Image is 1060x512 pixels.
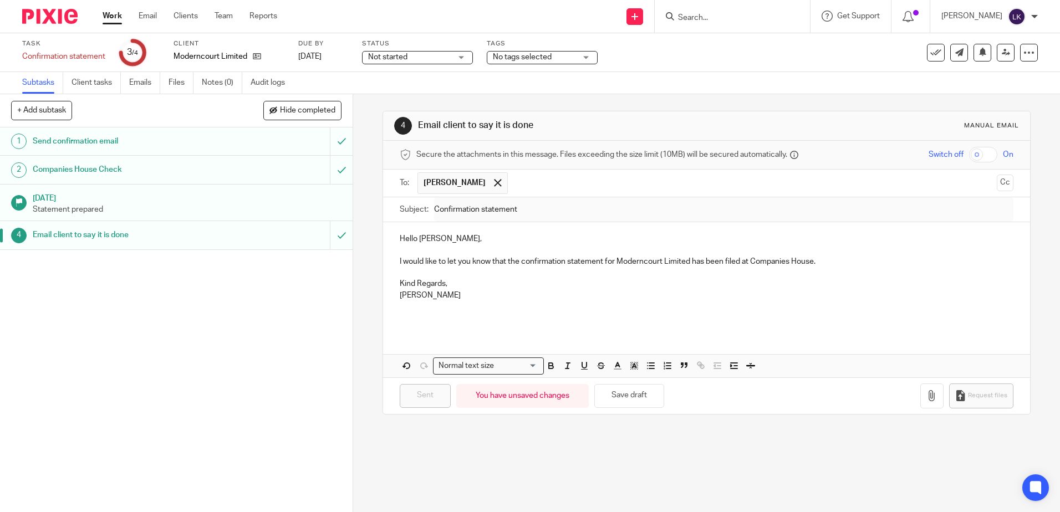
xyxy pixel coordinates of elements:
img: Pixie [22,9,78,24]
a: Email [139,11,157,22]
label: Status [362,39,473,48]
label: To: [400,177,412,188]
p: Hello [PERSON_NAME], [400,233,1013,244]
h1: Email client to say it is done [418,120,730,131]
a: Audit logs [251,72,293,94]
h1: [DATE] [33,190,342,204]
label: Subject: [400,204,429,215]
button: Save draft [594,384,664,408]
a: Work [103,11,122,22]
button: Cc [997,175,1013,191]
input: Search for option [497,360,537,372]
span: Normal text size [436,360,496,372]
button: Hide completed [263,101,342,120]
span: On [1003,149,1013,160]
a: Reports [249,11,277,22]
a: Notes (0) [202,72,242,94]
span: Hide completed [280,106,335,115]
a: Subtasks [22,72,63,94]
p: [PERSON_NAME] [941,11,1002,22]
h1: Send confirmation email [33,133,223,150]
p: Moderncourt Limited [174,51,247,62]
span: [PERSON_NAME] [424,177,486,188]
span: Request files [968,391,1007,400]
span: Not started [368,53,407,61]
button: + Add subtask [11,101,72,120]
p: I would like to let you know that the confirmation statement for Moderncourt Limited has been fil... [400,256,1013,267]
label: Due by [298,39,348,48]
input: Sent [400,384,451,408]
span: Get Support [837,12,880,20]
h1: Email client to say it is done [33,227,223,243]
p: [PERSON_NAME] [400,290,1013,301]
label: Client [174,39,284,48]
button: Request files [949,383,1013,408]
a: Client tasks [72,72,121,94]
div: 2 [11,162,27,178]
a: Clients [174,11,198,22]
p: Kind Regards, [400,278,1013,289]
div: 3 [127,46,138,59]
input: Search [677,13,777,23]
div: 4 [11,228,27,243]
span: No tags selected [493,53,552,61]
div: Confirmation statement [22,51,105,62]
div: Search for option [433,357,544,375]
span: Secure the attachments in this message. Files exceeding the size limit (10MB) will be secured aut... [416,149,787,160]
div: Manual email [964,121,1019,130]
div: You have unsaved changes [456,384,589,408]
a: Emails [129,72,160,94]
p: Statement prepared [33,204,342,215]
span: [DATE] [298,53,322,60]
img: svg%3E [1008,8,1026,25]
a: Team [215,11,233,22]
div: 4 [394,117,412,135]
small: /4 [132,50,138,56]
a: Files [169,72,193,94]
h1: Companies House Check [33,161,223,178]
label: Tags [487,39,598,48]
label: Task [22,39,105,48]
span: Switch off [929,149,964,160]
div: 1 [11,134,27,149]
